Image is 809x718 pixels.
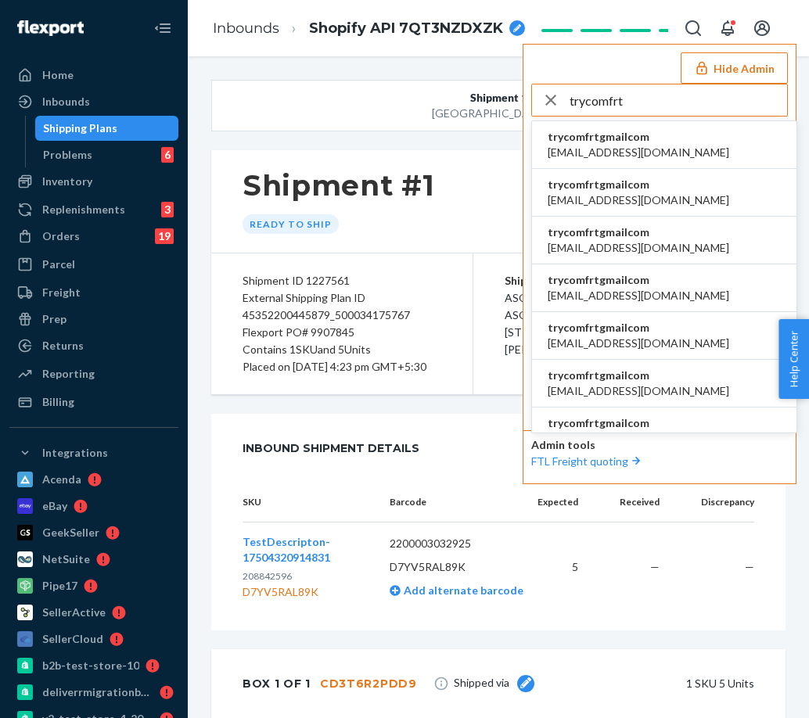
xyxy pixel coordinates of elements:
[42,338,84,354] div: Returns
[9,307,178,332] a: Prep
[9,63,178,88] a: Home
[42,285,81,300] div: Freight
[320,676,417,691] div: CD3T6R2PDD9
[548,129,729,145] span: trycomfrtgmailcom
[243,324,441,341] div: Flexport PO# 9907845
[35,142,179,167] a: Problems6
[548,415,729,431] span: trycomfrtgmailcom
[43,147,92,163] div: Problems
[211,80,786,131] button: Shipment 1[GEOGRAPHIC_DATA],CA
[42,631,103,647] div: SellerCloud
[548,383,729,399] span: [EMAIL_ADDRESS][DOMAIN_NAME]
[390,559,499,575] p: D7YV5RAL89K
[548,240,729,256] span: [EMAIL_ADDRESS][DOMAIN_NAME]
[42,445,108,461] div: Integrations
[746,13,778,44] button: Open account menu
[9,333,178,358] a: Returns
[42,525,99,540] div: GeekSeller
[9,169,178,194] a: Inventory
[9,467,178,492] a: Acenda
[243,584,365,600] div: D7YV5RAL89K
[243,289,441,324] div: External Shipping Plan ID 45352200445879_500034175767
[9,600,178,625] a: SellerActive
[505,291,606,356] span: ASOS ASOS [STREET_ADDRESS][PERSON_NAME]
[213,20,279,37] a: Inbounds
[505,272,630,289] p: Ship from
[9,89,178,114] a: Inbounds
[42,202,125,217] div: Replenishments
[9,440,178,465] button: Integrations
[672,483,754,522] th: Discrepancy
[9,680,178,705] a: deliverrmigrationbasictest
[531,454,644,468] a: FTL Freight quoting
[512,483,591,522] th: Expected
[570,84,787,116] input: Search or paste seller ID
[548,224,729,240] span: trycomfrtgmailcom
[42,684,153,700] div: deliverrmigrationbasictest
[745,560,754,573] span: —
[42,498,67,514] div: eBay
[712,13,743,44] button: Open notifications
[243,169,435,202] h1: Shipment #1
[401,583,523,597] span: Add alternate barcode
[9,626,178,652] a: SellerCloud
[390,583,523,597] a: Add alternate barcode
[43,120,117,136] div: Shipping Plans
[678,13,709,44] button: Open Search Box
[269,106,728,121] div: [GEOGRAPHIC_DATA] , CA
[9,197,178,222] a: Replenishments3
[243,272,441,289] div: Shipment ID 1227561
[9,252,178,277] a: Parcel
[548,320,729,336] span: trycomfrtgmailcom
[243,483,377,522] th: SKU
[35,116,179,141] a: Shipping Plans
[155,228,174,244] div: 19
[42,311,67,327] div: Prep
[548,272,729,288] span: trycomfrtgmailcom
[42,228,80,244] div: Orders
[42,257,75,272] div: Parcel
[17,20,84,36] img: Flexport logo
[377,483,512,522] th: Barcode
[512,522,591,612] td: 5
[161,202,174,217] div: 3
[309,19,503,39] span: Shopify API 7QT3NZDXZK
[558,668,754,699] div: 1 SKU 5 Units
[9,547,178,572] a: NetSuite
[42,578,77,594] div: Pipe17
[591,483,673,522] th: Received
[243,358,441,375] div: Placed on [DATE] 4:23 pm GMT+5:30
[9,390,178,415] a: Billing
[9,361,178,386] a: Reporting
[548,177,729,192] span: trycomfrtgmailcom
[470,90,527,106] span: Shipment 1
[147,13,178,44] button: Close Navigation
[161,147,174,163] div: 6
[548,336,729,351] span: [EMAIL_ADDRESS][DOMAIN_NAME]
[548,145,729,160] span: [EMAIL_ADDRESS][DOMAIN_NAME]
[681,52,788,84] button: Hide Admin
[390,536,499,551] p: 2200003032925
[548,431,729,447] span: [EMAIL_ADDRESS][DOMAIN_NAME]
[9,520,178,545] a: GeekSeller
[9,280,178,305] a: Freight
[455,433,754,464] div: 1 SKU 5 Units
[778,319,809,399] button: Help Center
[42,67,74,83] div: Home
[9,573,178,598] a: Pipe17
[9,653,178,678] a: b2b-test-store-10
[243,214,339,234] div: Ready to ship
[650,560,660,573] span: —
[243,668,417,699] div: Box 1 of 1
[9,224,178,249] a: Orders19
[243,570,292,582] span: 208842596
[243,341,441,358] div: Contains 1 SKU and 5 Units
[42,658,139,673] div: b2b-test-store-10
[243,535,330,564] span: TestDescripton-17504320914831
[243,534,365,565] button: TestDescripton-17504320914831
[42,94,90,109] div: Inbounds
[548,368,729,383] span: trycomfrtgmailcom
[42,174,92,189] div: Inventory
[454,675,534,692] span: Shipped via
